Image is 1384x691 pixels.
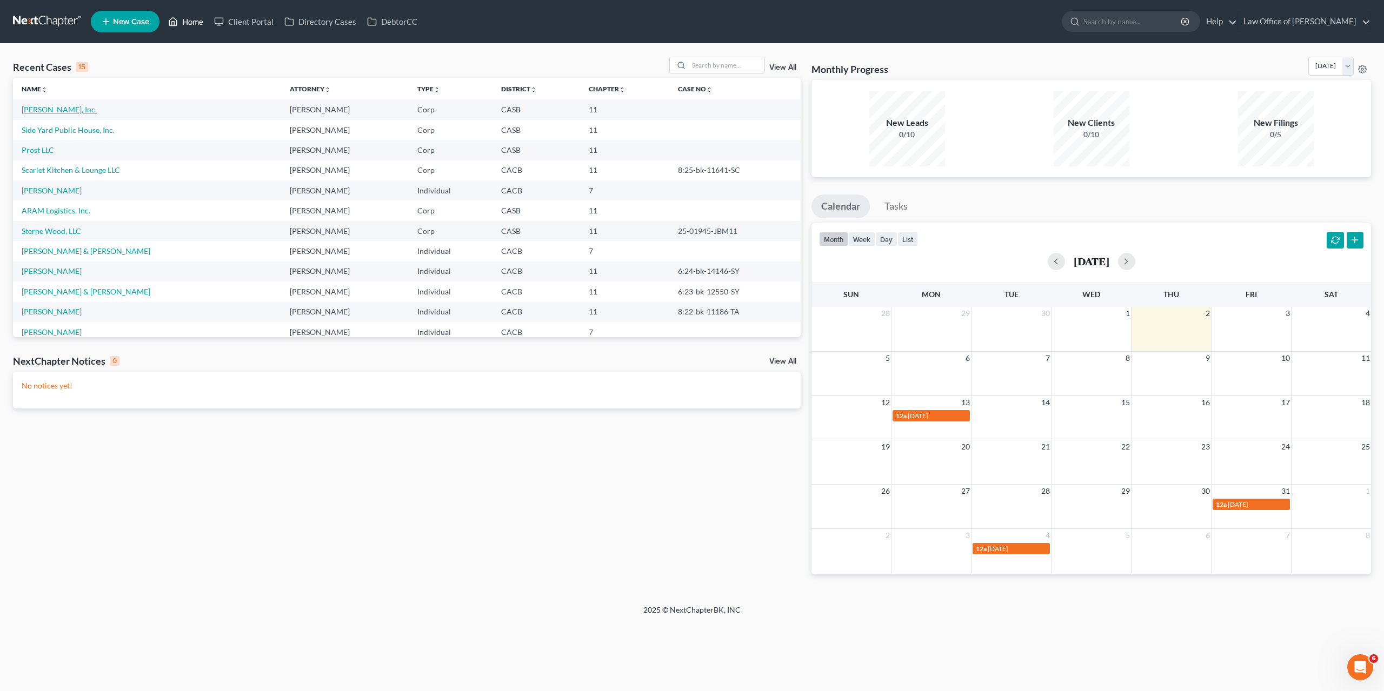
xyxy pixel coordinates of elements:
[22,125,115,135] a: Side Yard Public House, Inc.
[884,529,891,542] span: 2
[409,302,493,322] td: Individual
[384,605,1000,624] div: 2025 © NextChapterBK, INC
[1238,117,1314,129] div: New Filings
[1200,396,1211,409] span: 16
[960,396,971,409] span: 13
[988,545,1008,553] span: [DATE]
[22,105,97,114] a: [PERSON_NAME], Inc.
[22,206,90,215] a: ARAM Logistics, Inc.
[580,322,669,342] td: 7
[896,412,907,420] span: 12a
[1124,352,1131,365] span: 8
[811,194,870,218] a: Calendar
[580,140,669,160] td: 11
[669,221,801,241] td: 25-01945-JBM11
[964,529,971,542] span: 3
[1216,500,1227,508] span: 12a
[281,180,409,200] td: [PERSON_NAME]
[1044,352,1051,365] span: 7
[869,117,945,129] div: New Leads
[1040,396,1051,409] span: 14
[1044,529,1051,542] span: 4
[501,85,537,93] a: Districtunfold_more
[409,99,493,119] td: Corp
[669,302,801,322] td: 8:22-bk-11186-TA
[848,232,875,246] button: week
[22,307,82,316] a: [PERSON_NAME]
[1200,485,1211,498] span: 30
[960,485,971,498] span: 27
[922,290,941,299] span: Mon
[493,302,580,322] td: CACB
[493,221,580,241] td: CASB
[580,99,669,119] td: 11
[22,246,150,256] a: [PERSON_NAME] & [PERSON_NAME]
[843,290,859,299] span: Sun
[880,440,891,453] span: 19
[875,232,897,246] button: day
[689,57,764,73] input: Search by name...
[1365,529,1371,542] span: 8
[1083,11,1182,31] input: Search by name...
[1082,290,1100,299] span: Wed
[493,200,580,220] td: CASB
[281,261,409,281] td: [PERSON_NAME]
[493,322,580,342] td: CACB
[281,322,409,342] td: [PERSON_NAME]
[281,281,409,301] td: [PERSON_NAME]
[409,221,493,241] td: Corp
[1200,440,1211,453] span: 23
[22,287,150,296] a: [PERSON_NAME] & [PERSON_NAME]
[22,145,54,155] a: Prost LLC
[669,281,801,301] td: 6:23-bk-12550-SY
[580,200,669,220] td: 11
[409,180,493,200] td: Individual
[1280,440,1291,453] span: 24
[493,180,580,200] td: CACB
[13,61,88,73] div: Recent Cases
[960,307,971,320] span: 29
[580,302,669,322] td: 11
[22,266,82,276] a: [PERSON_NAME]
[409,120,493,140] td: Corp
[706,86,713,93] i: unfold_more
[1360,396,1371,409] span: 18
[875,194,917,218] a: Tasks
[580,160,669,180] td: 11
[409,241,493,261] td: Individual
[493,261,580,281] td: CACB
[22,186,82,195] a: [PERSON_NAME]
[1238,12,1370,31] a: Law Office of [PERSON_NAME]
[22,226,81,236] a: Sterne Wood, LLC
[1365,307,1371,320] span: 4
[281,200,409,220] td: [PERSON_NAME]
[880,307,891,320] span: 28
[619,86,626,93] i: unfold_more
[409,160,493,180] td: Corp
[76,62,88,72] div: 15
[769,64,796,71] a: View All
[1238,129,1314,140] div: 0/5
[580,120,669,140] td: 11
[281,221,409,241] td: [PERSON_NAME]
[1040,307,1051,320] span: 30
[493,281,580,301] td: CACB
[409,281,493,301] td: Individual
[362,12,423,31] a: DebtorCC
[281,99,409,119] td: [PERSON_NAME]
[22,380,792,391] p: No notices yet!
[589,85,626,93] a: Chapterunfold_more
[580,281,669,301] td: 11
[409,140,493,160] td: Corp
[960,440,971,453] span: 20
[1360,440,1371,453] span: 25
[1205,307,1211,320] span: 2
[669,160,801,180] td: 8:25-bk-11641-SC
[281,302,409,322] td: [PERSON_NAME]
[976,545,987,553] span: 12a
[279,12,362,31] a: Directory Cases
[1120,440,1131,453] span: 22
[409,322,493,342] td: Individual
[1163,290,1179,299] span: Thu
[908,412,928,420] span: [DATE]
